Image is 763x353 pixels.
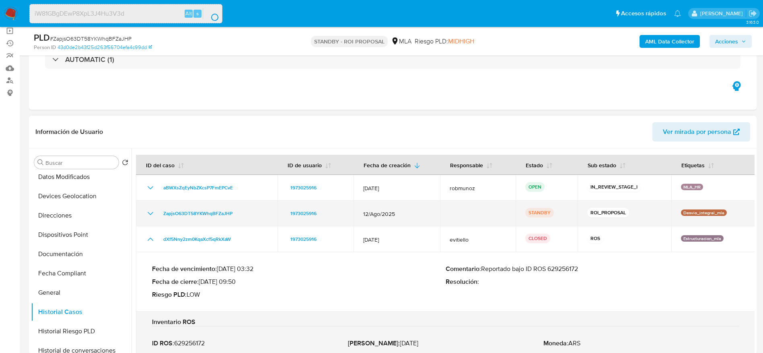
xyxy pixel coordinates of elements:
button: Ver mirada por persona [652,122,750,142]
span: MIDHIGH [448,37,474,46]
button: Direcciones [31,206,132,225]
b: PLD [34,31,50,44]
button: General [31,283,132,302]
a: 43d0de2b43f25d263f56704efa4c99dd [58,44,152,51]
input: Buscar usuario o caso... [30,8,222,19]
button: AML Data Collector [640,35,700,48]
button: Documentación [31,244,132,264]
span: Acciones [715,35,738,48]
p: elaine.mcfarlane@mercadolibre.com [700,10,746,17]
button: Dispositivos Point [31,225,132,244]
span: Accesos rápidos [621,9,666,18]
button: Volver al orden por defecto [122,159,128,168]
div: MLA [391,37,411,46]
span: Alt [185,10,192,17]
input: Buscar [45,159,115,166]
button: search-icon [203,8,219,19]
h3: AUTOMATIC (1) [65,55,114,64]
button: Devices Geolocation [31,187,132,206]
button: Fecha Compliant [31,264,132,283]
button: Datos Modificados [31,167,132,187]
span: 3.163.0 [746,19,759,25]
button: Historial Casos [31,302,132,322]
span: s [196,10,199,17]
span: Riesgo PLD: [415,37,474,46]
span: # ZapjsO63DT58YKWhqBFZaJHP [50,35,132,43]
a: Notificaciones [674,10,681,17]
a: Salir [749,9,757,18]
b: Person ID [34,44,56,51]
button: Historial Riesgo PLD [31,322,132,341]
button: Buscar [37,159,44,166]
span: Ver mirada por persona [663,122,731,142]
p: STANDBY - ROI PROPOSAL [311,36,388,47]
b: AML Data Collector [645,35,694,48]
h1: Información de Usuario [35,128,103,136]
div: AUTOMATIC (1) [45,50,740,69]
button: Acciones [710,35,752,48]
